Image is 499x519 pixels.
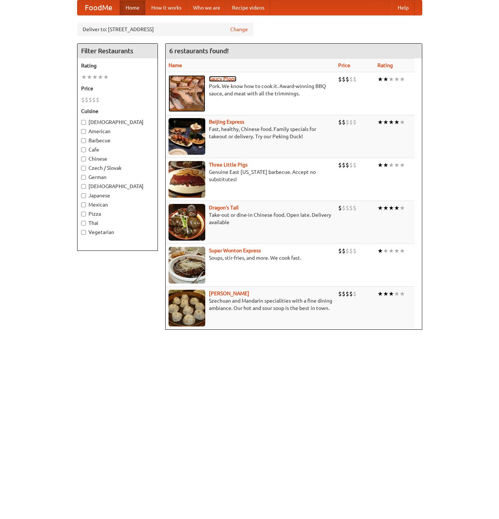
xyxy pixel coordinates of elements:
h5: Price [81,85,154,92]
li: ★ [399,161,405,169]
p: Take-out or dine-in Chinese food. Open late. Delivery available [169,211,333,226]
li: ★ [394,161,399,169]
li: ★ [87,73,92,81]
label: Cafe [81,146,154,153]
img: dragon.jpg [169,204,205,241]
li: ★ [377,75,383,83]
h5: Rating [81,62,154,69]
input: American [81,129,86,134]
p: Soups, stir-fries, and more. We cook fast. [169,254,333,262]
li: $ [346,75,349,83]
li: ★ [394,204,399,212]
input: Mexican [81,202,86,207]
b: Saucy Piggy [209,76,236,82]
li: $ [353,204,357,212]
a: FoodMe [77,0,120,15]
input: Pizza [81,212,86,216]
li: $ [338,204,342,212]
label: Vegetarian [81,229,154,236]
li: ★ [388,75,394,83]
a: Three Little Pigs [209,162,247,168]
input: Thai [81,221,86,226]
li: ★ [377,247,383,255]
li: $ [338,161,342,169]
label: Czech / Slovak [81,164,154,172]
label: American [81,128,154,135]
input: [DEMOGRAPHIC_DATA] [81,184,86,189]
a: Dragon's Tail [209,205,239,211]
li: ★ [399,290,405,298]
img: superwonton.jpg [169,247,205,284]
p: Genuine East [US_STATE] barbecue. Accept no substitutes! [169,168,333,183]
label: German [81,173,154,181]
input: Japanese [81,193,86,198]
input: Chinese [81,157,86,161]
li: $ [353,290,357,298]
label: Japanese [81,192,154,199]
li: $ [96,96,100,104]
li: $ [349,118,353,126]
li: ★ [394,290,399,298]
li: $ [342,247,346,255]
p: Pork. We know how to cook it. Award-winning BBQ sauce, and meat with all the trimmings. [169,83,333,97]
li: ★ [383,161,388,169]
li: ★ [399,204,405,212]
li: $ [349,161,353,169]
img: saucy.jpg [169,75,205,112]
li: $ [92,96,96,104]
li: $ [349,75,353,83]
a: Rating [377,62,393,68]
a: How it works [145,0,187,15]
img: littlepigs.jpg [169,161,205,198]
img: beijing.jpg [169,118,205,155]
li: $ [353,247,357,255]
li: $ [346,204,349,212]
li: ★ [388,161,394,169]
input: Vegetarian [81,230,86,235]
li: $ [353,161,357,169]
li: ★ [388,118,394,126]
input: German [81,175,86,180]
li: ★ [388,290,394,298]
a: Who we are [187,0,226,15]
li: $ [346,290,349,298]
a: Recipe videos [226,0,270,15]
input: Czech / Slovak [81,166,86,171]
input: Cafe [81,147,86,152]
li: $ [353,75,357,83]
h4: Filter Restaurants [77,44,158,58]
li: ★ [399,118,405,126]
div: Deliver to: [STREET_ADDRESS] [77,23,253,36]
a: Change [230,26,248,33]
label: Pizza [81,210,154,218]
b: Beijing Express [209,119,244,125]
li: ★ [399,247,405,255]
li: ★ [394,118,399,126]
label: Thai [81,219,154,227]
label: [DEMOGRAPHIC_DATA] [81,183,154,190]
li: $ [338,75,342,83]
b: Super Wonton Express [209,248,261,253]
li: $ [353,118,357,126]
li: $ [338,290,342,298]
a: [PERSON_NAME] [209,290,249,296]
p: Szechuan and Mandarin specialities with a fine dining ambiance. Our hot and sour soup is the best... [169,297,333,312]
li: $ [342,118,346,126]
li: ★ [394,75,399,83]
li: ★ [92,73,98,81]
li: $ [342,290,346,298]
input: [DEMOGRAPHIC_DATA] [81,120,86,125]
li: ★ [103,73,109,81]
li: ★ [377,161,383,169]
li: ★ [383,204,388,212]
li: ★ [383,290,388,298]
li: ★ [388,204,394,212]
label: Barbecue [81,137,154,144]
li: ★ [377,290,383,298]
label: Chinese [81,155,154,162]
label: [DEMOGRAPHIC_DATA] [81,118,154,126]
li: ★ [383,247,388,255]
li: ★ [394,247,399,255]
